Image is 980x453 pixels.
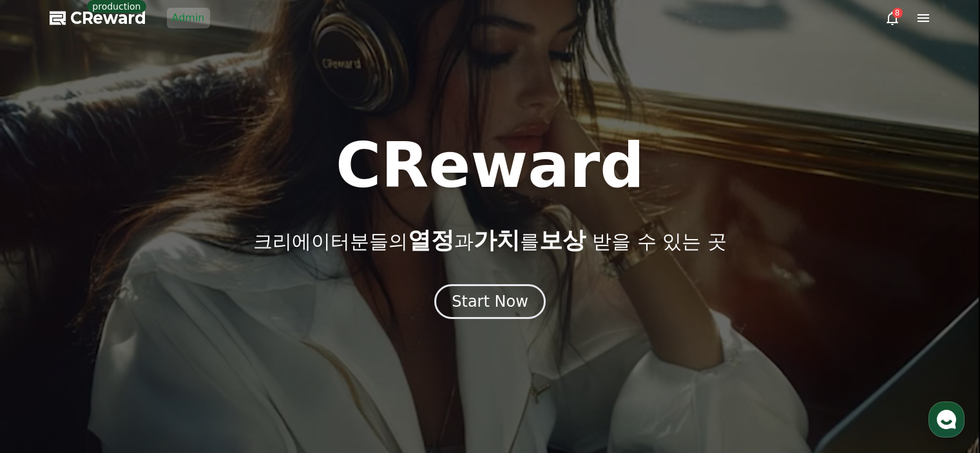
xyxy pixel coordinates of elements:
[50,8,146,28] a: CReward
[70,8,146,28] span: CReward
[474,227,520,253] span: 가치
[892,8,903,18] div: 8
[434,297,546,309] a: Start Now
[336,135,644,197] h1: CReward
[452,291,528,312] div: Start Now
[408,227,454,253] span: 열정
[167,8,210,28] a: Admin
[253,227,726,253] p: 크리에이터분들의 과 를 받을 수 있는 곳
[434,284,546,319] button: Start Now
[539,227,586,253] span: 보상
[885,10,900,26] a: 8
